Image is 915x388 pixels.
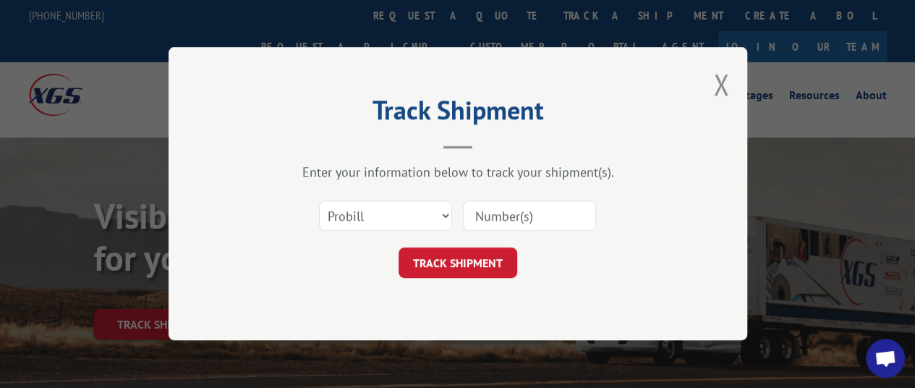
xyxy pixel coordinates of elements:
div: Open chat [866,339,905,378]
button: Close modal [713,65,729,104]
button: TRACK SHIPMENT [399,248,517,279]
input: Number(s) [463,201,596,232]
h2: Track Shipment [241,100,675,127]
div: Enter your information below to track your shipment(s). [241,164,675,181]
